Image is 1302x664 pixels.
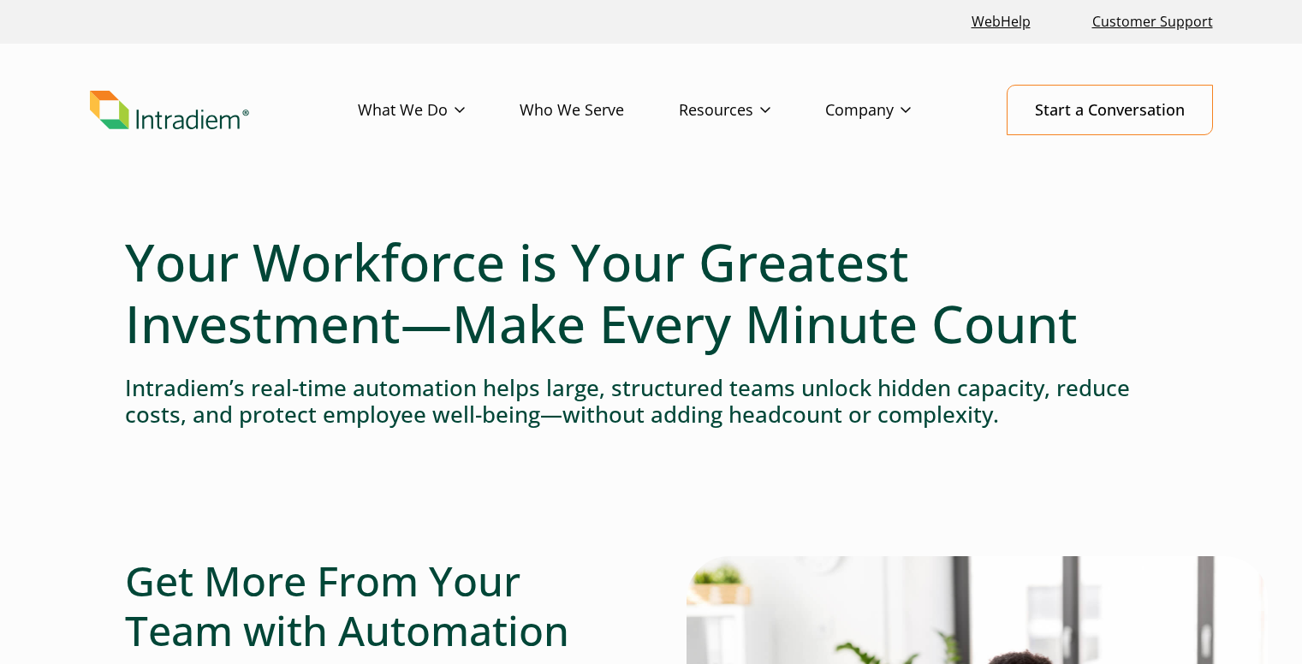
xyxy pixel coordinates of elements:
a: Link opens in a new window [965,3,1037,40]
a: Customer Support [1085,3,1220,40]
h4: Intradiem’s real-time automation helps large, structured teams unlock hidden capacity, reduce cos... [125,375,1178,428]
a: Resources [679,86,825,135]
h2: Get More From Your Team with Automation [125,556,616,655]
a: Who We Serve [520,86,679,135]
a: Start a Conversation [1007,85,1213,135]
a: Company [825,86,966,135]
a: Link to homepage of Intradiem [90,91,358,130]
img: Intradiem [90,91,249,130]
h1: Your Workforce is Your Greatest Investment—Make Every Minute Count [125,231,1178,354]
a: What We Do [358,86,520,135]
